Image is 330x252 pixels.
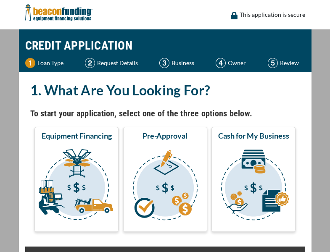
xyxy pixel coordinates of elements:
p: Review [280,58,299,68]
span: Cash for My Business [218,131,289,141]
img: Step 1 [25,58,35,68]
p: Request Details [97,58,138,68]
img: Step 4 [216,58,226,68]
button: Equipment Financing [34,127,119,232]
span: Equipment Financing [42,131,112,141]
img: Pre-Approval [125,144,206,228]
button: Cash for My Business [211,127,296,232]
button: Pre-Approval [123,127,207,232]
p: This application is secure [240,10,305,20]
p: Loan Type [37,58,63,68]
img: Step 3 [159,58,169,68]
h1: CREDIT APPLICATION [25,34,305,58]
p: Owner [228,58,246,68]
img: Step 5 [268,58,278,68]
img: lock icon to convery security [231,12,238,19]
p: Business [172,58,194,68]
img: Cash for My Business [213,144,294,228]
h2: 1. What Are You Looking For? [30,81,300,100]
span: Pre-Approval [143,131,187,141]
img: Equipment Financing [36,144,117,228]
h4: To start your application, select one of the three options below. [30,106,300,121]
img: Step 2 [85,58,95,68]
